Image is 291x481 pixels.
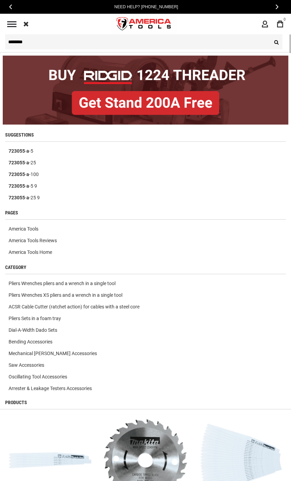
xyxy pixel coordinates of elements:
b: 723055 [9,195,25,200]
a: 0 [274,17,287,31]
span: Next [276,4,278,9]
a: Saw Accessories [5,359,286,371]
a: 723055-a-25 [5,157,286,168]
a: 723055-a-100 [5,168,286,180]
a: Pliers Wrenches pliers and a wrench in a single tool [5,278,286,289]
a: Arrester & Leakage Testers Accessories [5,383,286,394]
div: Menu [7,21,16,27]
a: 723055-a-5 9 [5,180,286,192]
a: Pliers Wrenches XS pliers and a wrench in a single tool [5,289,286,301]
img: BOGO: Buy RIDGID® 1224 Threader, Get Stand 200A Free! [3,56,288,125]
b: a [26,183,29,189]
a: BOGO: Buy RIDGID® 1224 Threader, Get Stand 200A Free! [3,56,288,61]
a: America Tools Home [5,246,286,258]
b: 723055 [9,160,25,165]
b: 723055 [9,183,25,189]
a: Need Help? [PHONE_NUMBER] [112,3,180,10]
a: America Tools Reviews [5,235,286,246]
span: Category [5,265,26,270]
span: Previous [9,4,12,9]
button: Search [269,34,282,49]
a: America Tools [5,223,286,235]
p: We're away right now. Please check back later! [10,10,77,16]
a: 723055-a-25 9 [5,192,286,203]
a: 723055-a-5 [5,145,286,157]
b: a [26,160,29,165]
b: a [26,172,29,177]
a: Bending Accessories [5,336,286,348]
span: Suggestions [5,132,34,137]
a: store logo [111,11,177,37]
b: 723055 [9,148,25,154]
button: Open LiveChat chat widget [79,9,87,17]
a: Oscillating Tool Accessories [5,371,286,383]
a: ACSR Cable Cutter (ratchet action) for cables with a steel core [5,301,286,313]
a: Dial-A-Width Dado Sets [5,324,286,336]
span: Products [5,400,27,405]
span: Pages [5,210,18,215]
img: America Tools [111,11,177,37]
b: a [26,148,29,154]
b: 723055 [9,172,25,177]
a: Pliers Sets in a foam tray [5,313,286,324]
span: 0 [283,17,286,21]
b: a [26,195,29,200]
a: Mechanical [PERSON_NAME] Accessories [5,348,286,359]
